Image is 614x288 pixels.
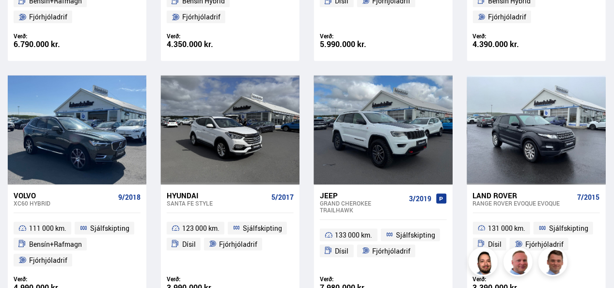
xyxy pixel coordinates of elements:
[549,223,588,234] span: Sjálfskipting
[473,275,536,283] div: Verð:
[167,40,230,48] div: 4.350.000 kr.
[473,191,574,200] div: Land Rover
[29,255,67,266] span: Fjórhjóladrif
[90,223,129,234] span: Sjálfskipting
[320,275,383,283] div: Verð:
[505,249,534,278] img: siFngHWaQ9KaOqBr.png
[525,239,564,250] span: Fjórhjóladrif
[8,4,37,33] button: Opna LiveChat spjallviðmót
[488,223,525,234] span: 131 000 km.
[167,32,230,40] div: Verð:
[470,249,499,278] img: nhp88E3Fdnt1Opn2.png
[182,11,220,23] span: Fjórhjóladrif
[473,32,536,40] div: Verð:
[540,249,569,278] img: FbJEzSuNWCJXmdc-.webp
[14,191,114,200] div: Volvo
[167,275,230,283] div: Verð:
[320,40,383,48] div: 5.990.000 kr.
[320,200,406,213] div: Grand Cherokee TRAILHAWK
[320,191,406,200] div: Jeep
[167,191,268,200] div: Hyundai
[372,245,410,257] span: Fjórhjóladrif
[14,275,77,283] div: Verð:
[14,32,77,40] div: Verð:
[167,200,268,207] div: Santa Fe STYLE
[243,223,282,234] span: Sjálfskipting
[473,200,574,207] div: Range Rover Evoque EVOQUE
[473,40,536,48] div: 4.390.000 kr.
[29,11,67,23] span: Fjórhjóladrif
[488,11,526,23] span: Fjórhjóladrif
[409,195,432,203] span: 3/2019
[118,193,141,201] span: 9/2018
[182,239,196,250] span: Dísil
[182,223,220,234] span: 123 000 km.
[578,193,600,201] span: 7/2015
[396,229,435,241] span: Sjálfskipting
[219,239,257,250] span: Fjórhjóladrif
[29,223,66,234] span: 111 000 km.
[271,193,294,201] span: 5/2017
[14,200,114,207] div: XC60 HYBRID
[29,239,82,250] span: Bensín+Rafmagn
[14,40,77,48] div: 6.790.000 kr.
[335,229,373,241] span: 133 000 km.
[335,245,349,257] span: Dísil
[488,239,502,250] span: Dísil
[320,32,383,40] div: Verð:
